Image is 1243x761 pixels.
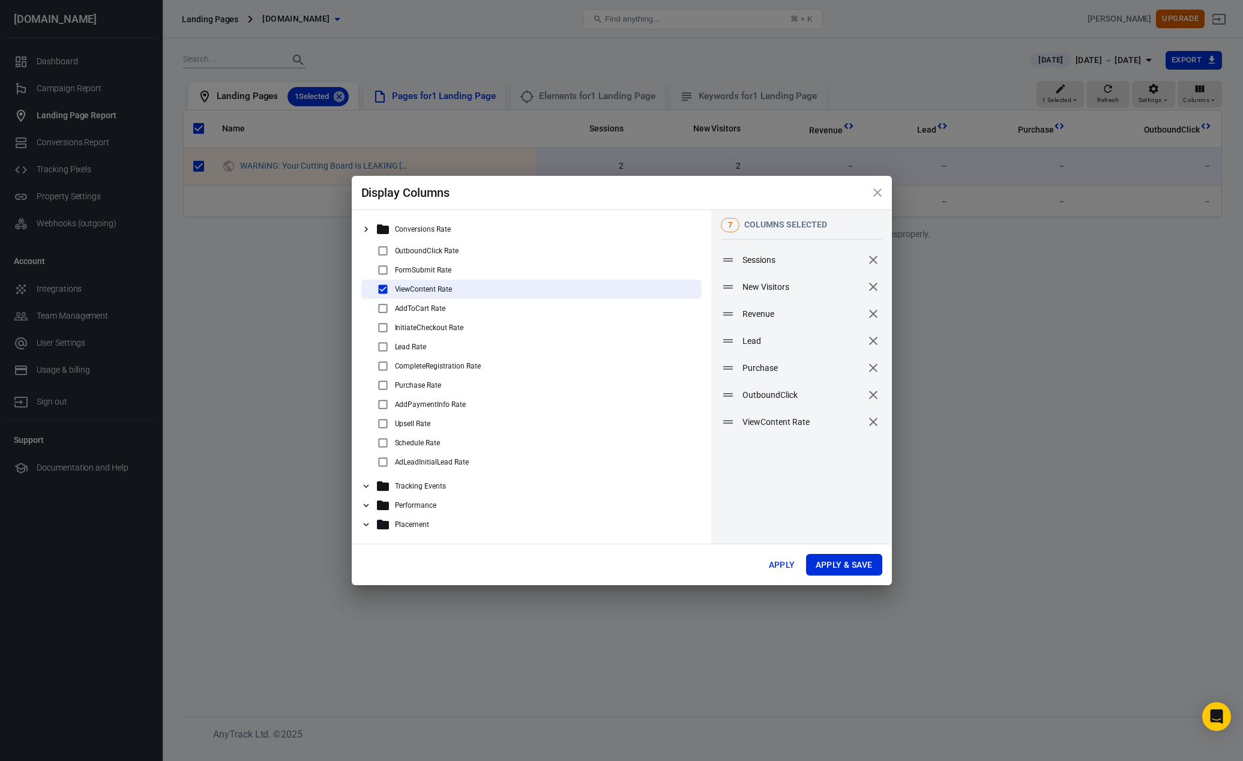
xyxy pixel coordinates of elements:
p: Conversions Rate [395,225,451,233]
button: remove [863,250,883,270]
p: Placement [395,520,430,529]
p: Performance [395,501,437,510]
div: Open Intercom Messenger [1202,702,1231,731]
p: FormSubmit Rate [395,266,451,274]
p: OutboundClick Rate [395,247,459,255]
p: Upsell Rate [395,420,431,428]
button: remove [863,277,883,297]
button: remove [863,304,883,324]
div: OutboundClickremove [711,382,891,409]
button: Apply & Save [806,554,882,576]
p: AddPaymentInfo Rate [395,400,466,409]
span: ViewContent Rate [742,416,862,429]
span: 7 [724,219,736,231]
div: Leadremove [711,328,891,355]
span: Lead [742,335,862,347]
span: Sessions [742,254,862,266]
div: ViewContent Rateremove [711,409,891,436]
span: Purchase [742,362,862,374]
div: Revenueremove [711,301,891,328]
button: remove [863,331,883,351]
span: columns selected [744,220,826,229]
p: Tracking Events [395,482,446,490]
p: ViewContent Rate [395,285,452,293]
p: Lead Rate [395,343,427,351]
div: Sessionsremove [711,247,891,274]
span: New Visitors [742,281,862,293]
p: AdLeadInitialLead Rate [395,458,469,466]
p: AddToCart Rate [395,304,445,313]
p: Purchase Rate [395,381,441,390]
button: remove [863,385,883,405]
p: CompleteRegistration Rate [395,362,481,370]
button: remove [863,412,883,432]
button: remove [863,358,883,378]
span: Revenue [742,308,862,320]
div: Purchaseremove [711,355,891,382]
button: Apply [763,554,801,576]
p: InitiateCheckout Rate [395,323,463,332]
p: Schedule Rate [395,439,440,447]
div: New Visitorsremove [711,274,891,301]
button: close [863,178,892,207]
span: OutboundClick [742,389,862,402]
span: Display Columns [361,185,450,200]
